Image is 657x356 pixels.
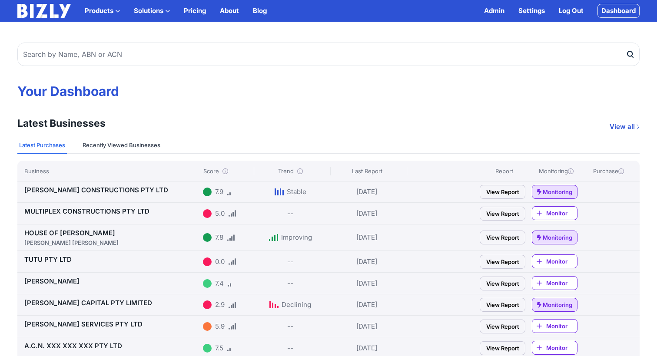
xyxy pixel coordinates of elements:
[24,167,199,175] div: Business
[330,298,403,312] div: [DATE]
[330,276,403,290] div: [DATE]
[480,341,525,355] a: View Report
[532,341,577,355] a: Monitor
[546,279,577,287] span: Monitor
[518,6,545,16] a: Settings
[203,167,250,175] div: Score
[17,43,640,66] input: Search by Name, ABN or ACN
[215,208,225,219] div: 5.0
[330,319,403,333] div: [DATE]
[543,233,572,242] span: Monitoring
[532,185,577,199] a: Monitoring
[480,320,525,333] a: View Report
[282,300,311,310] div: Declining
[24,186,168,194] a: [PERSON_NAME] CONSTRUCTIONS PTY LTD
[546,257,577,266] span: Monitor
[559,6,584,16] a: Log Out
[17,83,640,99] h1: Your Dashboard
[546,322,577,330] span: Monitor
[253,6,267,16] a: Blog
[532,276,577,290] a: Monitor
[17,137,67,154] button: Latest Purchases
[480,207,525,221] a: View Report
[330,254,403,269] div: [DATE]
[484,6,504,16] a: Admin
[215,232,223,243] div: 7.8
[220,6,239,16] a: About
[215,321,225,332] div: 5.9
[24,299,152,307] a: [PERSON_NAME] CAPITAL PTY LIMITED
[215,300,225,310] div: 2.9
[546,209,577,218] span: Monitor
[287,321,293,332] div: --
[17,137,640,154] nav: Tabs
[532,298,577,312] a: Monitoring
[24,207,149,215] a: MULTIPLEX CONSTRUCTIONS PTY LTD
[584,167,633,175] div: Purchase
[281,232,312,243] div: Improving
[287,343,293,353] div: --
[480,231,525,244] a: View Report
[330,206,403,221] div: [DATE]
[215,278,224,289] div: 7.4
[330,185,403,199] div: [DATE]
[134,6,170,16] button: Solutions
[184,6,206,16] a: Pricing
[543,188,572,196] span: Monitoring
[24,238,199,247] div: [PERSON_NAME] [PERSON_NAME]
[24,229,199,247] a: HOUSE OF [PERSON_NAME][PERSON_NAME] [PERSON_NAME]
[610,122,640,132] a: View all
[532,167,581,175] div: Monitoring
[532,206,577,220] a: Monitor
[480,185,525,199] a: View Report
[81,137,162,154] button: Recently Viewed Businesses
[287,187,306,197] div: Stable
[480,167,528,175] div: Report
[287,257,293,267] div: --
[597,4,640,18] a: Dashboard
[532,319,577,333] a: Monitor
[532,254,577,268] a: Monitor
[17,116,106,130] h3: Latest Businesses
[532,231,577,244] a: Monitoring
[330,341,403,355] div: [DATE]
[85,6,120,16] button: Products
[254,167,327,175] div: Trend
[24,342,122,350] a: A.C.N. XXX XXX XXX PTY LTD
[215,343,223,353] div: 7.5
[287,208,293,219] div: --
[480,277,525,290] a: View Report
[24,277,80,285] a: [PERSON_NAME]
[24,320,143,328] a: [PERSON_NAME] SERVICES PTY LTD
[543,300,572,309] span: Monitoring
[546,343,577,352] span: Monitor
[24,255,72,264] a: TUTU PTY LTD
[330,228,403,247] div: [DATE]
[215,257,225,267] div: 0.0
[287,278,293,289] div: --
[215,187,223,197] div: 7.9
[480,255,525,269] a: View Report
[480,298,525,312] a: View Report
[330,167,403,175] div: Last Report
